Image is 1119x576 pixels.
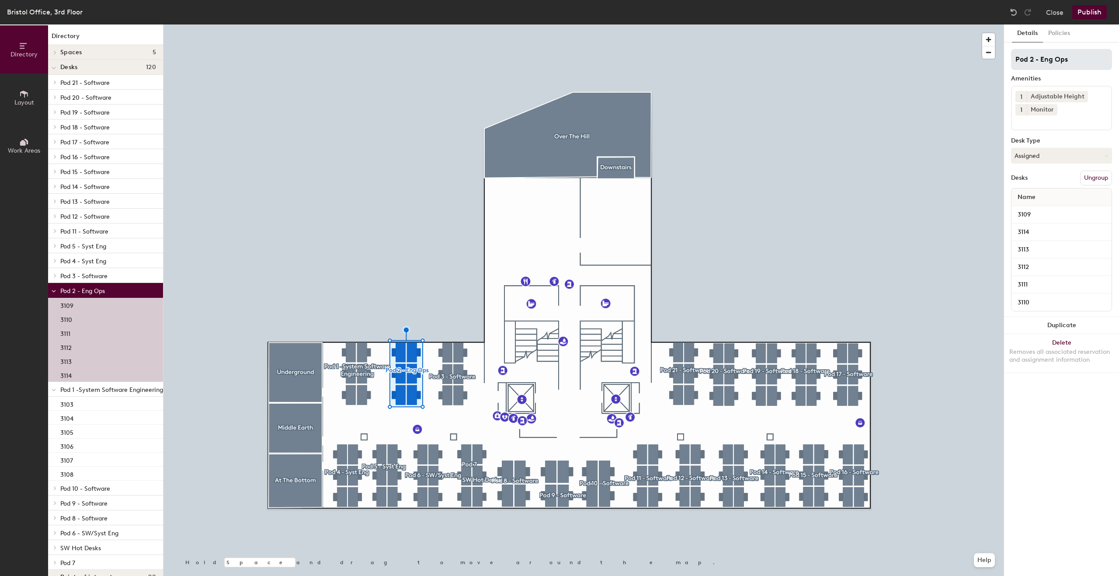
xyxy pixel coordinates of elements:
[1013,244,1110,256] input: Unnamed desk
[1027,91,1088,102] div: Adjustable Height
[1027,104,1057,115] div: Monitor
[60,485,110,492] span: Pod 10 - Software
[1013,279,1110,291] input: Unnamed desk
[60,243,106,250] span: Pod 5 - Syst Eng
[1011,75,1112,82] div: Amenities
[60,426,73,436] p: 3105
[60,124,110,131] span: Pod 18 - Software
[1013,296,1110,308] input: Unnamed desk
[60,287,105,295] span: Pod 2 - Eng Ops
[60,454,73,464] p: 3107
[60,228,108,235] span: Pod 11 - Software
[60,79,110,87] span: Pod 21 - Software
[1009,8,1018,17] img: Undo
[60,398,73,408] p: 3103
[60,545,101,552] span: SW Hot Desks
[1020,92,1022,101] span: 1
[60,386,163,394] span: Pod 1 -System Software Engineering
[60,198,110,206] span: Pod 13 - Software
[8,147,40,154] span: Work Areas
[1020,105,1022,115] span: 1
[7,7,83,17] div: Bristol Office, 3rd Floor
[1011,137,1112,144] div: Desk Type
[60,530,118,537] span: Pod 6 - SW/Syst Eng
[1072,5,1107,19] button: Publish
[60,272,108,280] span: Pod 3 - Software
[60,500,108,507] span: Pod 9 - Software
[60,300,73,310] p: 3109
[48,31,163,45] h1: Directory
[1012,24,1043,42] button: Details
[60,213,110,220] span: Pod 12 - Software
[1046,5,1063,19] button: Close
[60,342,72,352] p: 3112
[153,49,156,56] span: 5
[1013,226,1110,238] input: Unnamed desk
[10,51,38,58] span: Directory
[1013,261,1110,273] input: Unnamed desk
[1011,175,1028,182] div: Desks
[60,168,110,176] span: Pod 15 - Software
[1009,348,1114,364] div: Removes all associated reservation and assignment information
[60,356,72,366] p: 3113
[60,94,111,101] span: Pod 20 - Software
[1011,148,1112,164] button: Assigned
[1013,189,1040,205] span: Name
[60,559,75,567] span: Pod 7
[60,440,73,450] p: 3106
[60,64,77,71] span: Desks
[14,99,34,106] span: Layout
[1015,104,1027,115] button: 1
[60,412,73,422] p: 3104
[60,139,109,146] span: Pod 17 - Software
[60,109,110,116] span: Pod 19 - Software
[60,154,110,161] span: Pod 16 - Software
[1015,91,1027,102] button: 1
[146,64,156,71] span: 120
[60,49,82,56] span: Spaces
[60,258,106,265] span: Pod 4 - Syst Eng
[974,553,995,567] button: Help
[1004,317,1119,334] button: Duplicate
[1004,334,1119,373] button: DeleteRemoves all associated reservation and assignment information
[60,183,110,191] span: Pod 14 - Software
[60,468,73,478] p: 3108
[60,515,108,522] span: Pod 8 - Software
[60,370,72,380] p: 3114
[1080,171,1112,185] button: Ungroup
[1023,8,1032,17] img: Redo
[1013,209,1110,221] input: Unnamed desk
[60,314,72,324] p: 3110
[1043,24,1075,42] button: Policies
[60,328,70,338] p: 3111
